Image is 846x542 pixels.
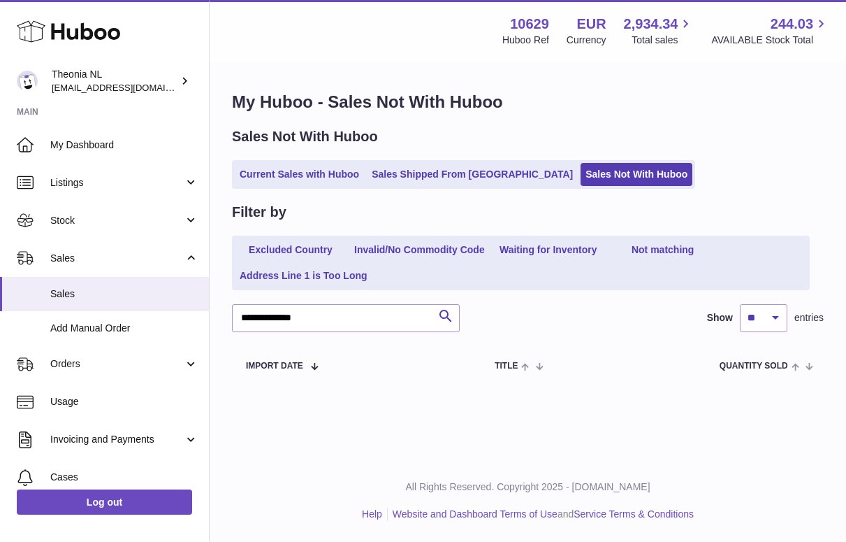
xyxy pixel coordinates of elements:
h1: My Huboo - Sales Not With Huboo [232,91,824,113]
a: Website and Dashboard Terms of Use [393,508,557,520]
a: Log out [17,490,192,515]
span: entries [794,311,824,325]
span: Invoicing and Payments [50,433,184,446]
span: AVAILABLE Stock Total [711,34,829,47]
span: Cases [50,471,198,484]
img: info@wholesomegoods.eu [17,71,38,92]
span: Usage [50,395,198,408]
span: Listings [50,176,184,190]
a: Service Terms & Conditions [574,508,694,520]
span: Import date [246,362,303,371]
li: and [388,508,694,521]
h2: Sales Not With Huboo [232,127,378,146]
p: All Rights Reserved. Copyright 2025 - [DOMAIN_NAME] [221,480,835,494]
span: Title [495,362,518,371]
div: Currency [567,34,606,47]
strong: 10629 [510,15,549,34]
a: Not matching [607,238,719,262]
span: Sales [50,287,198,301]
h2: Filter by [232,203,286,222]
span: 2,934.34 [624,15,678,34]
a: Address Line 1 is Too Long [235,264,372,287]
a: Invalid/No Commodity Code [349,238,490,262]
a: Sales Not With Huboo [581,163,692,186]
span: Orders [50,357,184,371]
div: Theonia NL [52,68,177,94]
a: 244.03 AVAILABLE Stock Total [711,15,829,47]
a: 2,934.34 Total sales [624,15,694,47]
span: Stock [50,214,184,227]
a: Waiting for Inventory [493,238,604,262]
span: Quantity Sold [720,362,788,371]
span: [EMAIL_ADDRESS][DOMAIN_NAME] [52,82,205,93]
a: Excluded Country [235,238,347,262]
div: Huboo Ref [502,34,549,47]
strong: EUR [576,15,606,34]
span: Add Manual Order [50,322,198,335]
span: My Dashboard [50,138,198,152]
span: Total sales [632,34,694,47]
label: Show [707,311,733,325]
a: Help [362,508,382,520]
span: 244.03 [771,15,813,34]
span: Sales [50,252,184,265]
a: Sales Shipped From [GEOGRAPHIC_DATA] [367,163,578,186]
a: Current Sales with Huboo [235,163,364,186]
